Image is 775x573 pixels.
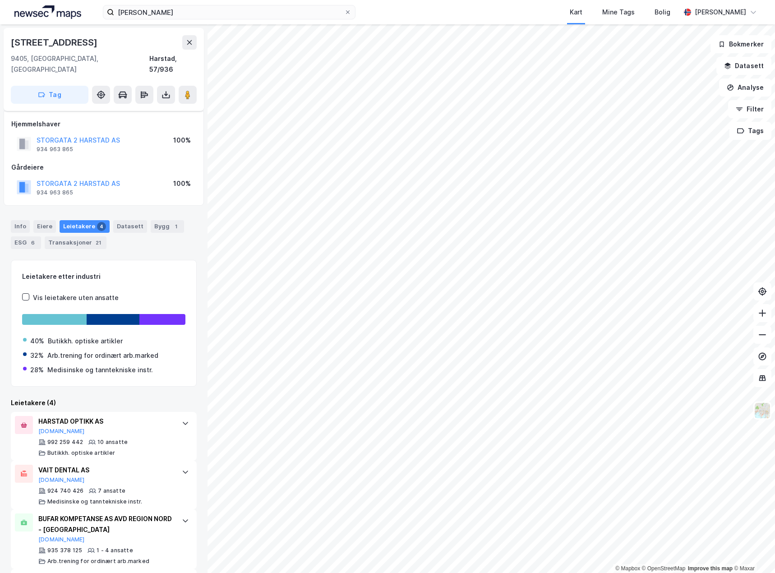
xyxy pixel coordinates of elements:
[730,530,775,573] div: Kontrollprogram for chat
[45,236,106,249] div: Transaksjoner
[729,122,771,140] button: Tags
[48,336,123,347] div: Butikkh. optiske artikler
[149,53,197,75] div: Harstad, 57/936
[47,439,83,446] div: 992 259 442
[688,565,733,572] a: Improve this map
[47,350,158,361] div: Arb.trening for ordinært arb.marked
[38,428,85,435] button: [DOMAIN_NAME]
[655,7,670,18] div: Bolig
[11,162,196,173] div: Gårdeiere
[33,292,119,303] div: Vis leietakere uten ansatte
[615,565,640,572] a: Mapbox
[94,238,103,247] div: 21
[38,416,173,427] div: HARSTAD OPTIKK AS
[38,536,85,543] button: [DOMAIN_NAME]
[33,220,56,233] div: Eiere
[11,220,30,233] div: Info
[22,271,185,282] div: Leietakere etter industri
[114,5,344,19] input: Søk på adresse, matrikkel, gårdeiere, leietakere eller personer
[30,365,44,375] div: 28%
[642,565,686,572] a: OpenStreetMap
[30,350,44,361] div: 32%
[14,5,81,19] img: logo.a4113a55bc3d86da70a041830d287a7e.svg
[30,336,44,347] div: 40%
[11,35,99,50] div: [STREET_ADDRESS]
[28,238,37,247] div: 6
[60,220,110,233] div: Leietakere
[173,135,191,146] div: 100%
[47,487,83,494] div: 924 740 426
[11,86,88,104] button: Tag
[38,513,173,535] div: BUFAR KOMPETANSE AS AVD REGION NORD - [GEOGRAPHIC_DATA]
[113,220,147,233] div: Datasett
[11,397,197,408] div: Leietakere (4)
[98,487,125,494] div: 7 ansatte
[11,53,149,75] div: 9405, [GEOGRAPHIC_DATA], [GEOGRAPHIC_DATA]
[37,189,73,196] div: 934 963 865
[710,35,771,53] button: Bokmerker
[11,236,41,249] div: ESG
[47,558,149,565] div: Arb.trening for ordinært arb.marked
[719,79,771,97] button: Analyse
[173,178,191,189] div: 100%
[47,498,143,505] div: Medisinske og tanntekniske instr.
[37,146,73,153] div: 934 963 865
[97,439,128,446] div: 10 ansatte
[97,547,133,554] div: 1 - 4 ansatte
[47,547,82,554] div: 935 378 125
[38,465,173,476] div: VAIT DENTAL AS
[754,402,771,419] img: Z
[602,7,635,18] div: Mine Tags
[716,57,771,75] button: Datasett
[728,100,771,118] button: Filter
[570,7,582,18] div: Kart
[171,222,180,231] div: 1
[695,7,746,18] div: [PERSON_NAME]
[47,365,153,375] div: Medisinske og tanntekniske instr.
[11,119,196,129] div: Hjemmelshaver
[730,530,775,573] iframe: Chat Widget
[47,449,115,457] div: Butikkh. optiske artikler
[151,220,184,233] div: Bygg
[97,222,106,231] div: 4
[38,476,85,484] button: [DOMAIN_NAME]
